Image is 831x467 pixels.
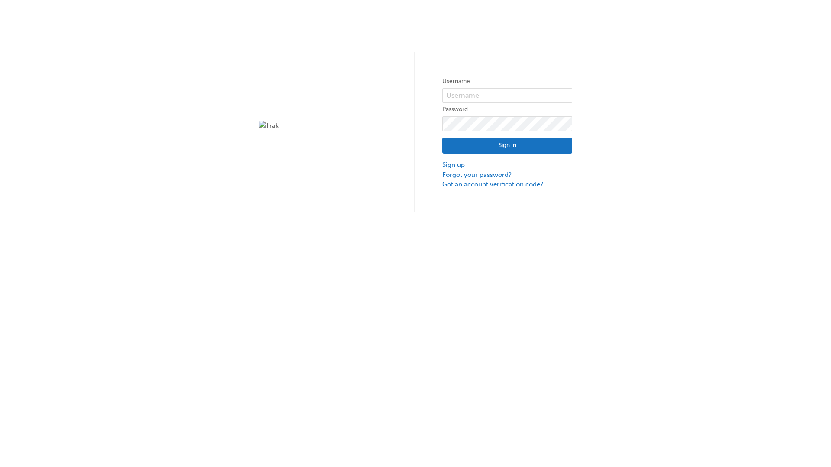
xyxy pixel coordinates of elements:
[442,76,572,86] label: Username
[442,138,572,154] button: Sign In
[442,179,572,189] a: Got an account verification code?
[442,104,572,115] label: Password
[259,121,389,131] img: Trak
[442,160,572,170] a: Sign up
[442,170,572,180] a: Forgot your password?
[442,88,572,103] input: Username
